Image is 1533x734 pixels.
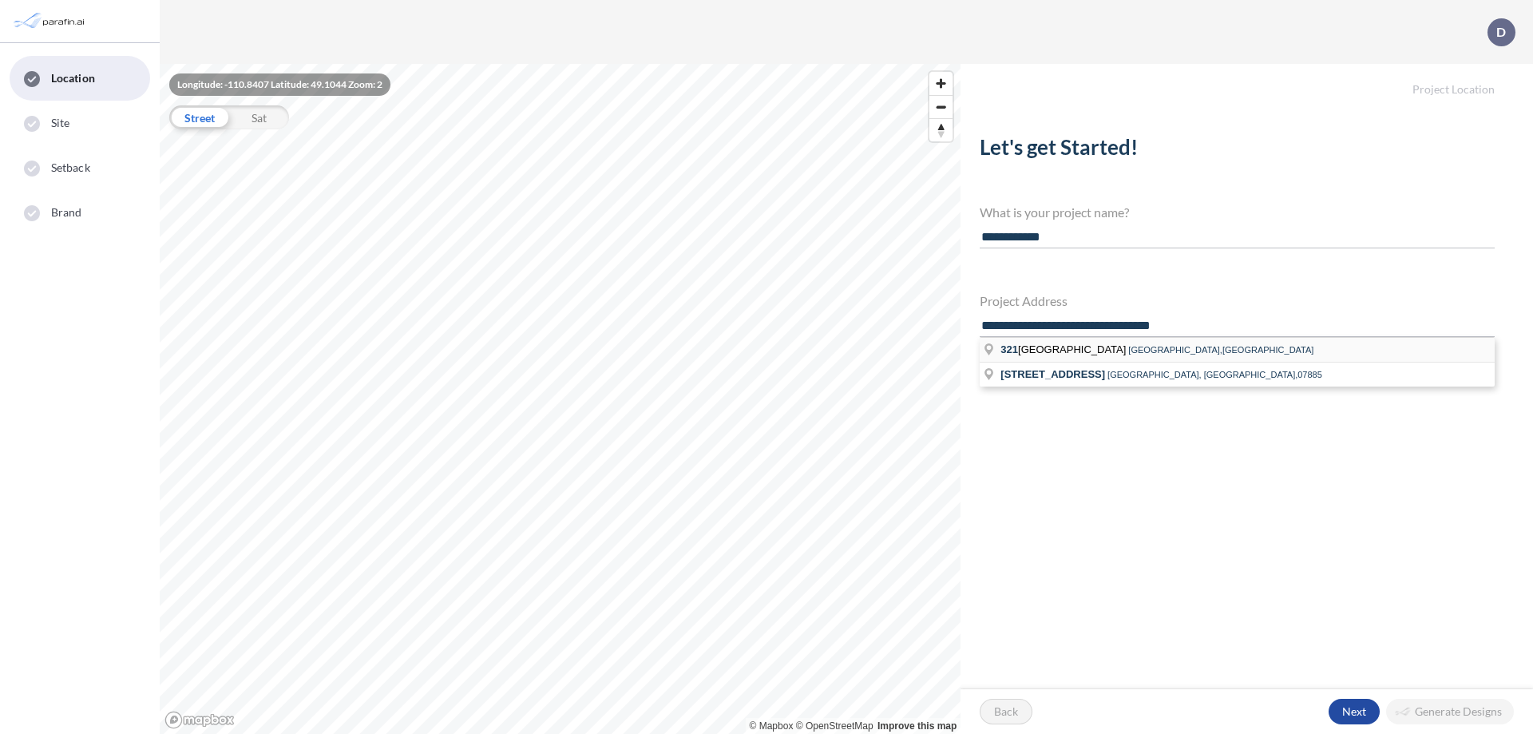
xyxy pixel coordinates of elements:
span: [STREET_ADDRESS] [1000,368,1105,380]
a: Improve this map [877,720,957,732]
h4: What is your project name? [980,204,1495,220]
a: Mapbox homepage [164,711,235,729]
p: D [1496,25,1506,39]
span: [GEOGRAPHIC_DATA] [1000,343,1128,355]
span: [GEOGRAPHIC_DATA],[GEOGRAPHIC_DATA] [1128,345,1313,355]
div: Street [169,105,229,129]
span: Reset bearing to north [929,119,953,141]
canvas: Map [160,64,961,734]
button: Zoom out [929,95,953,118]
div: Sat [229,105,289,129]
span: Location [51,70,95,86]
span: [GEOGRAPHIC_DATA], [GEOGRAPHIC_DATA],07885 [1107,370,1322,379]
div: Longitude: -110.8407 Latitude: 49.1044 Zoom: 2 [169,73,390,96]
h5: Project Location [961,64,1533,97]
button: Next [1329,699,1380,724]
h2: Let's get Started! [980,135,1495,166]
p: Next [1342,704,1366,720]
span: Zoom out [929,96,953,118]
span: Setback [51,160,90,176]
img: Parafin [12,6,89,36]
span: 321 [1000,343,1018,355]
button: Reset bearing to north [929,118,953,141]
span: Brand [51,204,82,220]
a: Mapbox [750,720,794,732]
h4: Project Address [980,293,1495,308]
span: Site [51,115,69,131]
button: Zoom in [929,72,953,95]
a: OpenStreetMap [796,720,873,732]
